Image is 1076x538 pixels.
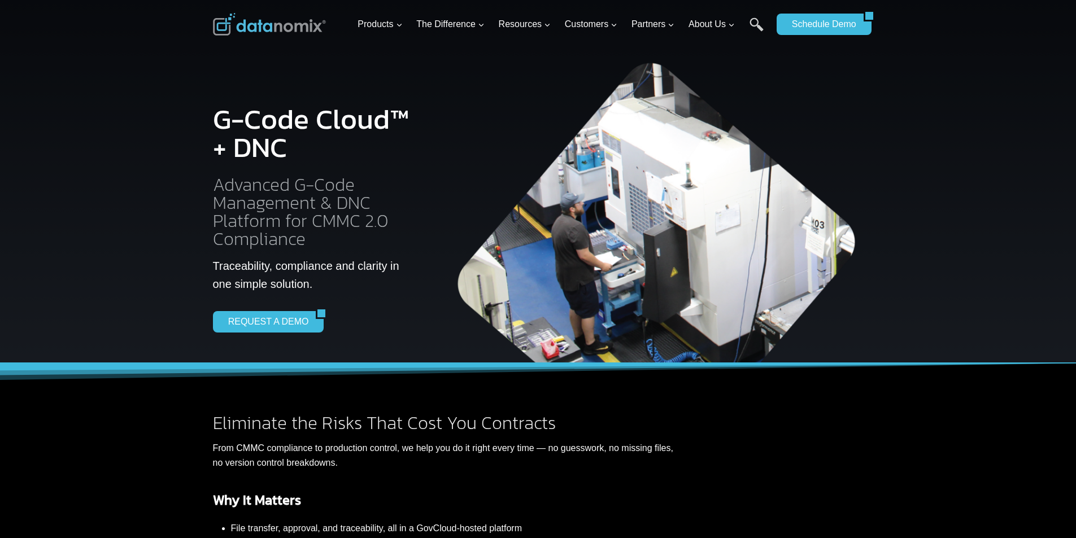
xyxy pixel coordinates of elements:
strong: Why It Matters [213,490,301,510]
a: REQUEST A DEMO [213,311,316,333]
h1: G-Code Cloud™ + DNC [213,105,415,161]
img: Datanomix [213,13,326,36]
span: Products [358,17,402,32]
nav: Primary Navigation [353,6,771,43]
span: Resources [499,17,551,32]
h2: Advanced G-Code Management & DNC Platform for CMMC 2.0 Compliance [213,176,415,248]
span: Partners [631,17,674,32]
span: Customers [565,17,617,32]
span: About Us [689,17,735,32]
p: Traceability, compliance and clarity in one simple solution. [213,257,415,293]
a: Schedule Demo [777,14,864,35]
h2: Eliminate the Risks That Cost You Contracts [213,414,674,432]
span: The Difference [416,17,485,32]
a: Search [750,18,764,43]
p: From CMMC compliance to production control, we help you do it right every time — no guesswork, no... [213,441,674,470]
